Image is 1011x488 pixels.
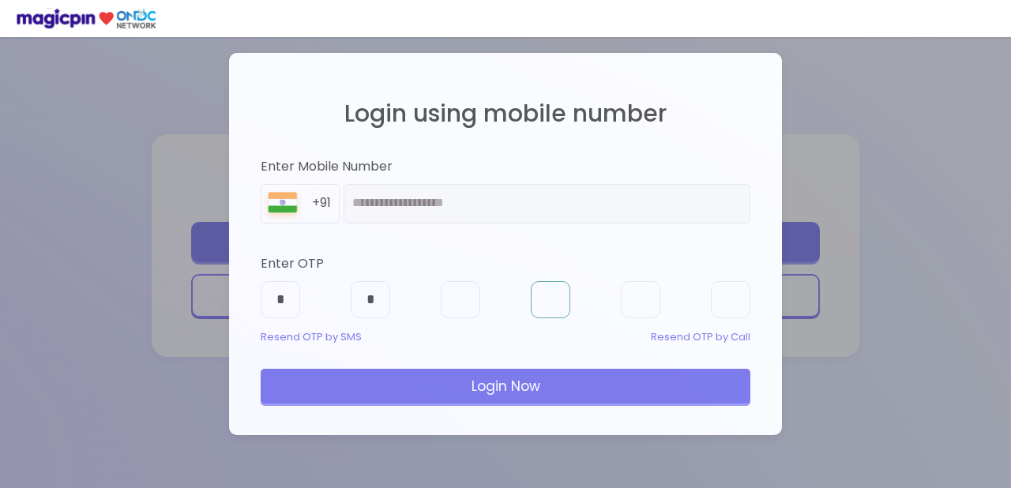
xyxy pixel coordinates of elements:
h2: Login using mobile number [261,100,750,126]
div: Enter OTP [261,255,750,273]
div: Resend OTP by Call [651,330,750,345]
div: Login Now [261,369,750,404]
img: ondc-logo-new-small.8a59708e.svg [16,8,156,29]
div: +91 [312,194,339,212]
div: Resend OTP by SMS [261,330,362,345]
div: Enter Mobile Number [261,158,750,176]
img: 8BGLRPwvQ+9ZgAAAAASUVORK5CYII= [261,189,304,223]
